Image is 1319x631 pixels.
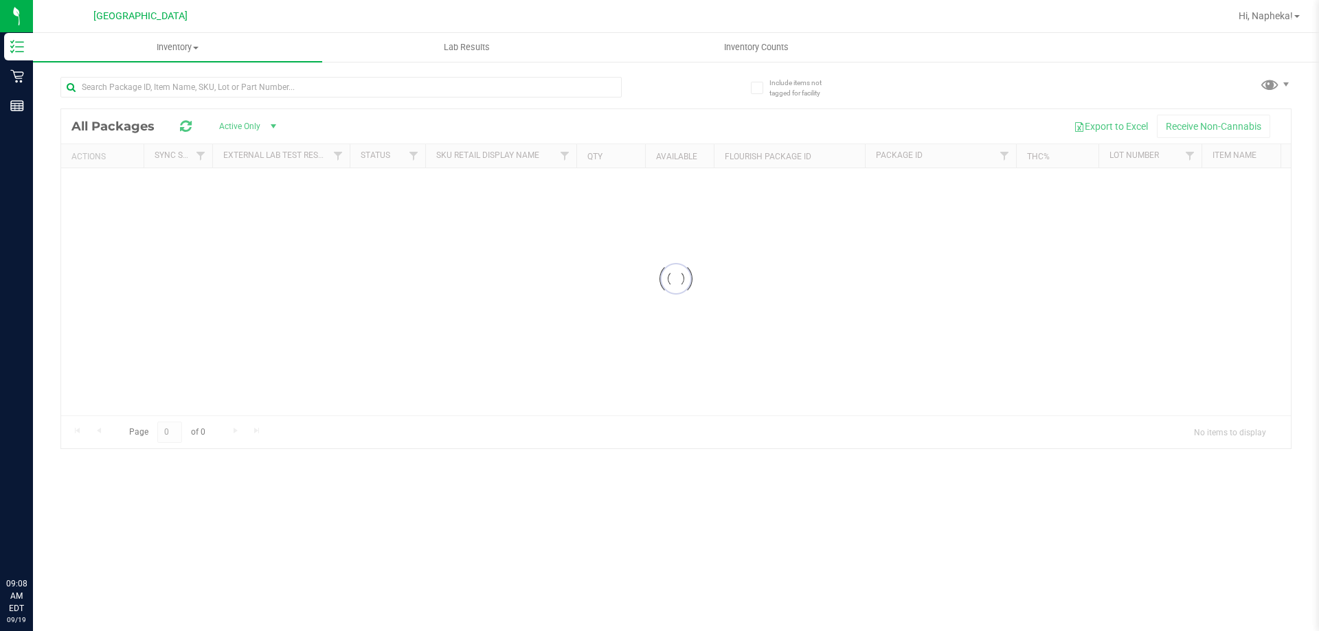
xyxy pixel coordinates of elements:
p: 09:08 AM EDT [6,577,27,615]
a: Inventory [33,33,322,62]
span: Inventory Counts [706,41,807,54]
input: Search Package ID, Item Name, SKU, Lot or Part Number... [60,77,622,97]
inline-svg: Retail [10,69,24,83]
span: [GEOGRAPHIC_DATA] [93,10,188,22]
a: Inventory Counts [611,33,901,62]
a: Lab Results [322,33,611,62]
inline-svg: Reports [10,99,24,113]
span: Include items not tagged for facility [769,78,838,98]
iframe: Resource center unread badge [41,519,57,536]
span: Hi, Napheka! [1239,10,1293,21]
inline-svg: Inventory [10,40,24,54]
span: Inventory [33,41,322,54]
iframe: Resource center [14,521,55,562]
p: 09/19 [6,615,27,625]
span: Lab Results [425,41,508,54]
